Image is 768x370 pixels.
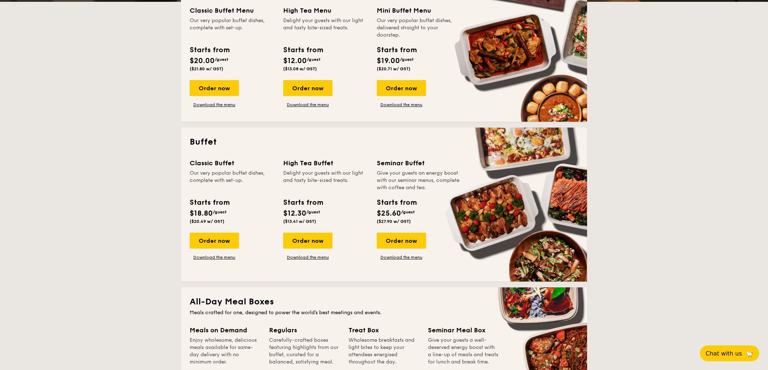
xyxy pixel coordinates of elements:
span: $20.00 [190,57,215,65]
a: Download the menu [190,254,239,260]
span: /guest [213,209,227,215]
div: Enjoy wholesome, delicious meals available for same-day delivery with no minimum order. [190,337,260,366]
span: ($20.71 w/ GST) [377,66,410,71]
div: Order now [283,233,333,249]
span: /guest [306,209,320,215]
div: Treat Box [348,325,419,335]
div: Seminar Buffet [377,158,462,168]
h2: All-Day Meal Boxes [190,296,578,308]
div: Order now [190,233,239,249]
span: ($13.08 w/ GST) [283,66,317,71]
div: Order now [190,80,239,96]
div: Mini Buffet Menu [377,5,462,16]
button: Chat with us🦙 [700,345,759,361]
div: Our very popular buffet dishes, delivered straight to your doorstep. [377,17,462,39]
div: Wholesome breakfasts and light bites to keep your attendees energised throughout the day. [348,337,419,366]
span: ($27.90 w/ GST) [377,219,411,224]
div: Starts from [377,197,416,208]
div: Order now [377,80,426,96]
div: Seminar Meal Box [428,325,499,335]
h2: Buffet [190,136,578,148]
span: $12.30 [283,209,306,218]
div: Meals crafted for one, designed to power the world's best meetings and events. [190,309,578,316]
span: $12.00 [283,57,307,65]
span: 🦙 [745,349,753,358]
div: Our very popular buffet dishes, complete with set-up. [190,170,274,191]
div: Order now [283,80,333,96]
span: ($20.49 w/ GST) [190,219,224,224]
span: $25.60 [377,209,401,218]
div: Our very popular buffet dishes, complete with set-up. [190,17,274,39]
div: Give your guests an energy boost with our seminar menus, complete with coffee and tea. [377,170,462,191]
div: Starts from [283,45,323,55]
span: /guest [400,57,414,62]
span: /guest [215,57,228,62]
span: $18.80 [190,209,213,218]
span: /guest [307,57,321,62]
div: Give your guests a well-deserved energy boost with a line-up of meals and treats for lunch and br... [428,337,499,366]
a: Download the menu [283,102,333,108]
div: High Tea Buffet [283,158,368,168]
div: Classic Buffet Menu [190,5,274,16]
a: Download the menu [190,102,239,108]
div: Starts from [283,197,323,208]
div: High Tea Menu [283,5,368,16]
span: Chat with us [706,350,742,357]
a: Download the menu [377,254,426,260]
span: ($21.80 w/ GST) [190,66,223,71]
div: Regulars [269,325,340,335]
div: Carefully-crafted boxes featuring highlights from our buffet, curated for a balanced, satisfying ... [269,337,340,366]
div: Starts from [377,45,416,55]
div: Starts from [190,197,229,208]
a: Download the menu [377,102,426,108]
div: Order now [377,233,426,249]
span: $19.00 [377,57,400,65]
span: /guest [401,209,415,215]
a: Download the menu [283,254,333,260]
div: Classic Buffet [190,158,274,168]
span: ($13.41 w/ GST) [283,219,316,224]
div: Delight your guests with our light and tasty bite-sized treats. [283,170,368,191]
div: Starts from [190,45,229,55]
div: Delight your guests with our light and tasty bite-sized treats. [283,17,368,39]
div: Meals on Demand [190,325,260,335]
